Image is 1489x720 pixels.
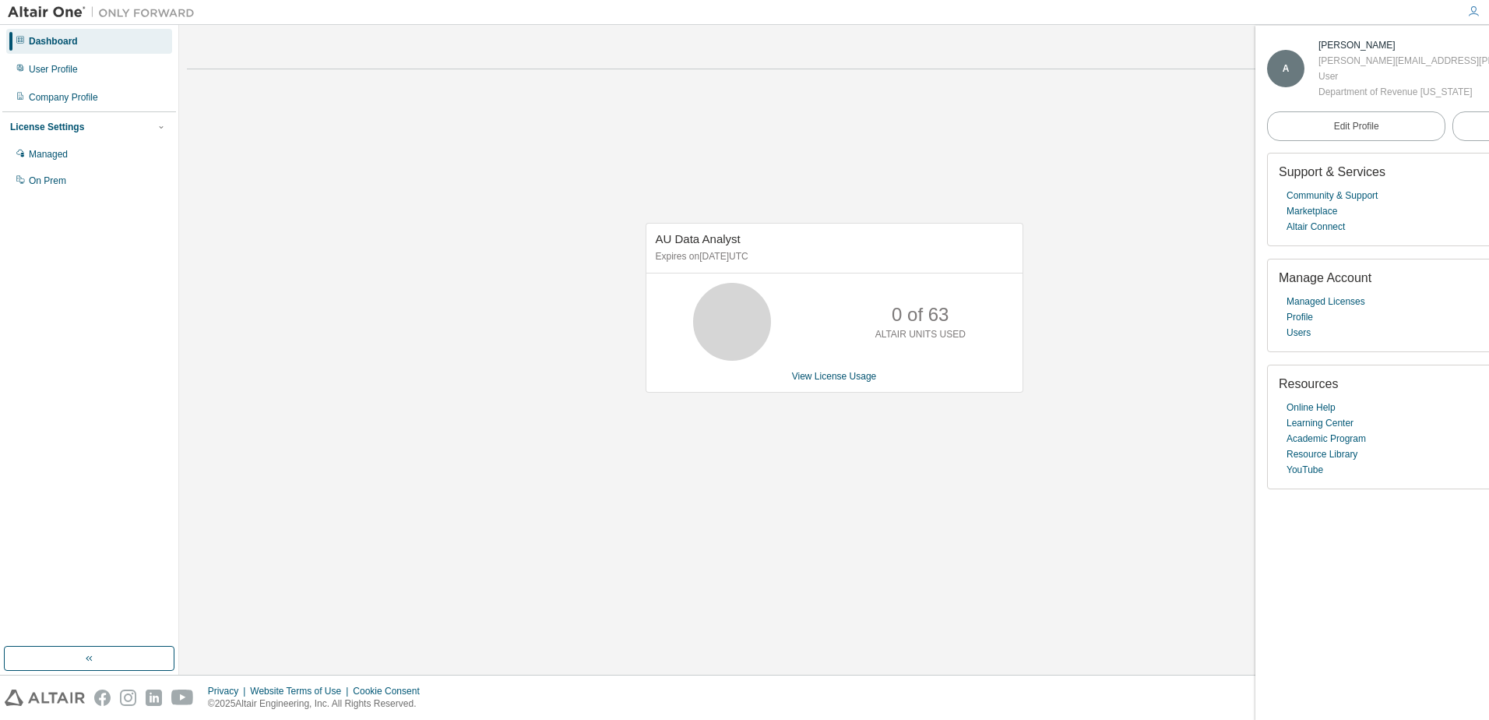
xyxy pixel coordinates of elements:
a: Online Help [1287,400,1336,415]
a: Managed Licenses [1287,294,1365,309]
p: 0 of 63 [892,302,949,328]
a: Profile [1287,309,1313,325]
div: Dashboard [29,35,78,48]
span: Edit Profile [1334,120,1379,132]
a: Edit Profile [1267,111,1445,141]
div: Managed [29,148,68,161]
div: Website Terms of Use [250,685,353,697]
a: Marketplace [1287,203,1337,219]
a: Altair Connect [1287,219,1345,235]
img: altair_logo.svg [5,690,85,706]
img: instagram.svg [120,690,136,706]
span: AU Data Analyst [656,232,741,245]
p: © 2025 Altair Engineering, Inc. All Rights Reserved. [208,697,429,711]
div: Cookie Consent [353,685,428,697]
img: facebook.svg [94,690,111,706]
img: youtube.svg [171,690,194,706]
a: Learning Center [1287,415,1353,431]
div: Privacy [208,685,250,697]
p: ALTAIR UNITS USED [875,328,966,341]
a: Academic Program [1287,431,1366,446]
img: linkedin.svg [146,690,162,706]
div: User Profile [29,63,78,76]
div: Company Profile [29,91,98,104]
span: Manage Account [1279,271,1371,284]
span: Support & Services [1279,165,1385,178]
img: Altair One [8,5,202,20]
a: Community & Support [1287,188,1378,203]
a: Users [1287,325,1311,341]
p: Expires on [DATE] UTC [656,250,1009,263]
div: On Prem [29,175,66,187]
a: Resource Library [1287,446,1357,462]
div: License Settings [10,121,84,133]
a: YouTube [1287,462,1323,478]
span: A [1283,63,1290,74]
a: View License Usage [792,371,877,382]
span: Resources [1279,377,1338,390]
